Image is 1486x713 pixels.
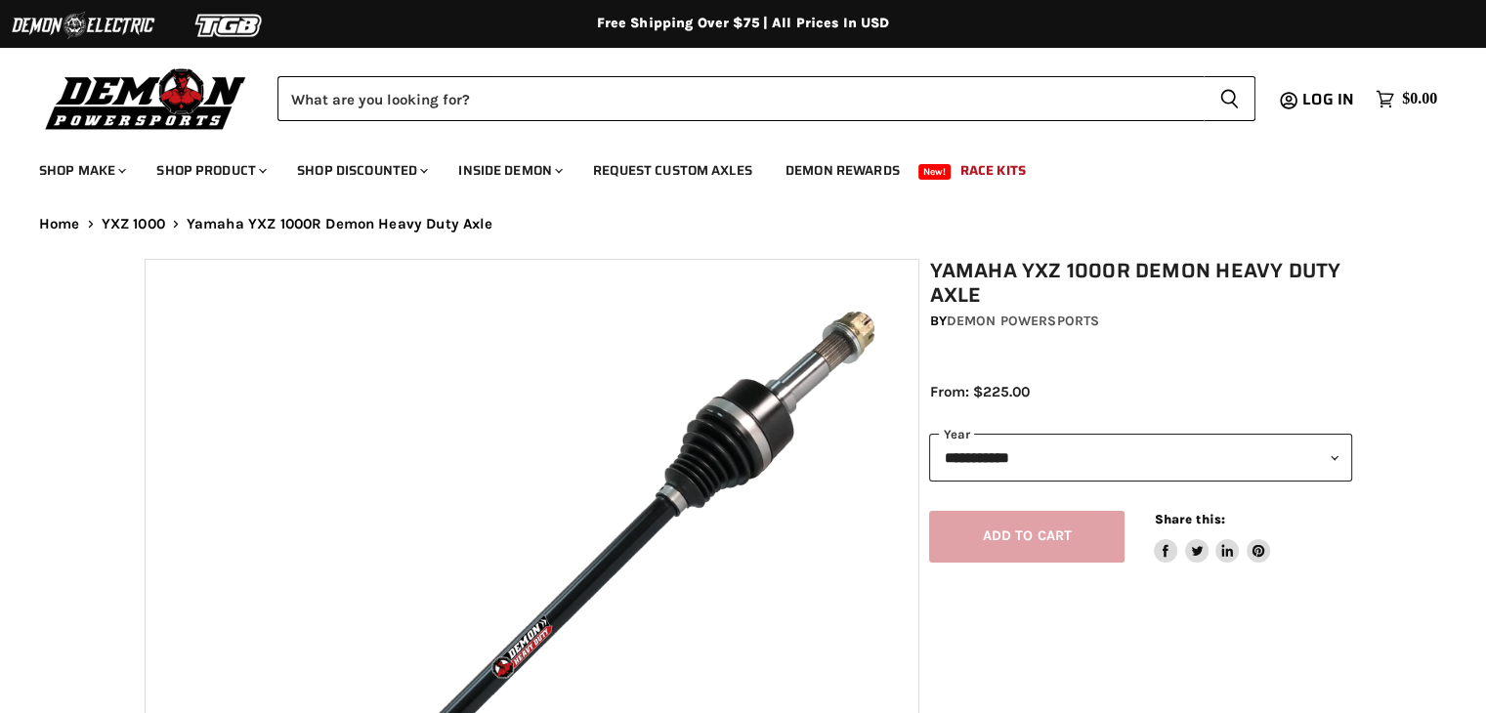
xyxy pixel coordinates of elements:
a: Demon Rewards [771,150,914,190]
img: Demon Electric Logo 2 [10,7,156,44]
span: $0.00 [1402,90,1437,108]
input: Search [277,76,1204,121]
a: Home [39,216,80,232]
span: From: $225.00 [929,383,1029,400]
a: Shop Make [24,150,138,190]
select: year [929,434,1351,482]
span: Share this: [1154,512,1224,526]
aside: Share this: [1154,511,1270,563]
form: Product [277,76,1255,121]
a: Race Kits [946,150,1040,190]
img: TGB Logo 2 [156,7,303,44]
ul: Main menu [24,143,1432,190]
a: Shop Product [142,150,278,190]
span: Log in [1302,87,1354,111]
a: Demon Powersports [947,313,1099,329]
a: Log in [1294,91,1366,108]
a: YXZ 1000 [102,216,165,232]
img: Demon Powersports [39,63,253,133]
h1: Yamaha YXZ 1000R Demon Heavy Duty Axle [929,259,1351,308]
a: $0.00 [1366,85,1447,113]
button: Search [1204,76,1255,121]
span: Yamaha YXZ 1000R Demon Heavy Duty Axle [187,216,493,232]
a: Request Custom Axles [578,150,767,190]
span: New! [918,164,952,180]
a: Shop Discounted [282,150,440,190]
a: Inside Demon [444,150,574,190]
div: by [929,311,1351,332]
